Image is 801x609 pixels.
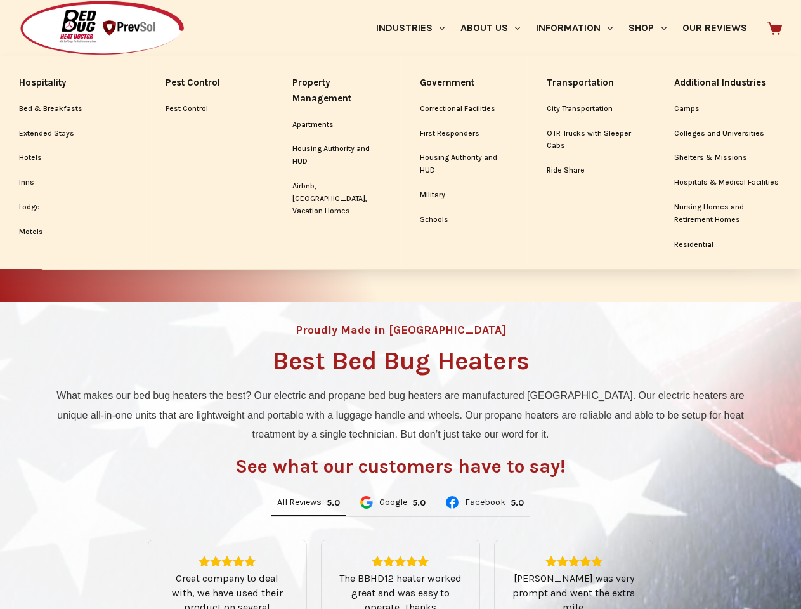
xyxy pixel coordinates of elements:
a: First Responders [420,122,509,146]
a: Lodge [19,195,127,219]
span: All Reviews [277,498,322,507]
a: Pest Control [166,97,254,121]
a: Inns [19,171,127,195]
a: Additional Industries [674,69,783,96]
a: Motels [19,220,127,244]
a: Airbnb, [GEOGRAPHIC_DATA], Vacation Homes [292,174,381,223]
a: Nursing Homes and Retirement Homes [674,195,783,232]
a: Bed & Breakfasts [19,97,127,121]
a: Residential [674,233,783,257]
a: Colleges and Universities [674,122,783,146]
a: Housing Authority and HUD [420,146,509,183]
a: Hospitality [19,69,127,96]
div: Rating: 5.0 out of 5 [164,556,291,567]
a: Ride Share [547,159,635,183]
a: Hotels [19,146,127,170]
a: Camps [674,97,783,121]
p: What makes our bed bug heaters the best? Our electric and propane bed bug heaters are manufacture... [46,386,755,444]
a: Extended Stays [19,122,127,146]
a: City Transportation [547,97,635,121]
a: Transportation [547,69,635,96]
a: OTR Trucks with Sleeper Cabs [547,122,635,159]
div: 5.0 [412,497,426,508]
a: Property Management [292,69,381,112]
a: Correctional Facilities [420,97,509,121]
div: 5.0 [327,497,340,508]
a: Government [420,69,509,96]
h4: Proudly Made in [GEOGRAPHIC_DATA] [296,324,506,336]
a: Apartments [292,113,381,137]
a: Pest Control [166,69,254,96]
a: Military [420,183,509,207]
a: Housing Authority and HUD [292,137,381,174]
a: Shelters & Missions [674,146,783,170]
div: Rating: 5.0 out of 5 [337,556,464,567]
h1: Best Bed Bug Heaters [272,348,530,374]
div: Rating: 5.0 out of 5 [412,497,426,508]
h3: See what our customers have to say! [235,457,566,476]
a: Schools [420,208,509,232]
div: Rating: 5.0 out of 5 [510,556,637,567]
div: Rating: 5.0 out of 5 [327,497,340,508]
a: Hospitals & Medical Facilities [674,171,783,195]
button: Open LiveChat chat widget [10,5,48,43]
span: Google [379,498,407,507]
div: 5.0 [511,497,524,508]
span: Facebook [465,498,505,507]
div: Rating: 5.0 out of 5 [511,497,524,508]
